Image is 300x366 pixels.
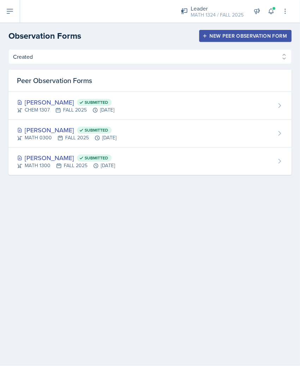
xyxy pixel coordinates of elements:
[204,33,287,39] div: New Peer Observation Form
[8,30,81,42] h2: Observation Forms
[8,92,292,120] a: [PERSON_NAME] Submitted CHEM 1307FALL 2025[DATE]
[17,153,115,163] div: [PERSON_NAME]
[17,134,116,141] div: MATH 0300 FALL 2025 [DATE]
[199,30,292,42] button: New Peer Observation Form
[17,106,114,114] div: CHEM 1307 FALL 2025 [DATE]
[8,120,292,147] a: [PERSON_NAME] Submitted MATH 0300FALL 2025[DATE]
[17,97,114,107] div: [PERSON_NAME]
[191,11,244,19] div: MATH 1324 / FALL 2025
[17,162,115,169] div: MATH 1300 FALL 2025 [DATE]
[8,70,292,92] div: Peer Observation Forms
[191,4,244,13] div: Leader
[85,100,108,105] span: Submitted
[85,127,108,133] span: Submitted
[8,147,292,175] a: [PERSON_NAME] Submitted MATH 1300FALL 2025[DATE]
[17,125,116,135] div: [PERSON_NAME]
[85,155,108,161] span: Submitted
